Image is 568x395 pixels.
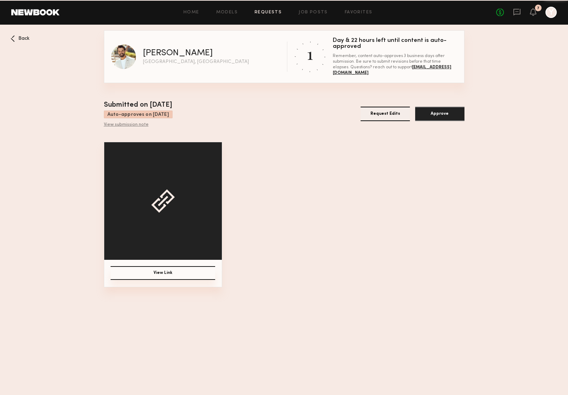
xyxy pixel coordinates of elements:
[537,6,539,10] div: 7
[104,100,173,111] div: Submitted on [DATE]
[545,7,557,18] a: Y
[415,107,464,121] button: Approve
[143,59,249,64] div: [GEOGRAPHIC_DATA], [GEOGRAPHIC_DATA]
[333,38,457,50] div: Day & 22 hours left until content is auto-approved
[104,111,173,118] div: Auto-approves on [DATE]
[143,49,213,58] div: [PERSON_NAME]
[299,10,328,15] a: Job Posts
[345,10,373,15] a: Favorites
[333,53,457,76] div: Remember, content auto-approves 3 business days after submission. Be sure to submit revisions bef...
[18,36,30,41] span: Back
[307,43,313,64] div: 1
[255,10,282,15] a: Requests
[111,44,136,69] img: Nikola M profile picture.
[216,10,238,15] a: Models
[104,122,173,128] div: View submission note
[111,266,215,280] button: View Link
[361,107,410,121] button: Request Edits
[183,10,199,15] a: Home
